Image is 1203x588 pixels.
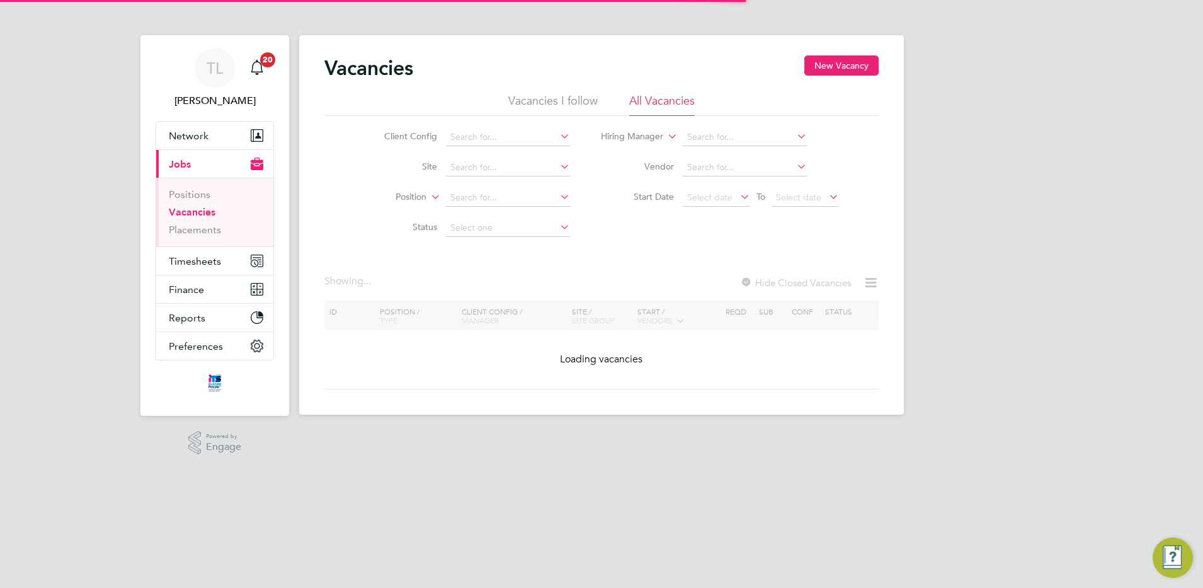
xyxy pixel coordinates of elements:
[683,129,807,146] input: Search for...
[156,48,274,108] a: TL[PERSON_NAME]
[169,255,221,267] span: Timesheets
[365,161,437,172] label: Site
[508,93,598,116] li: Vacancies I follow
[446,159,570,176] input: Search for...
[169,188,210,200] a: Positions
[365,130,437,142] label: Client Config
[446,219,570,237] input: Select one
[188,431,242,455] a: Powered byEngage
[207,60,223,76] span: TL
[740,277,851,289] label: Hide Closed Vacancies
[169,340,223,352] span: Preferences
[156,332,273,360] button: Preferences
[324,55,413,81] h2: Vacancies
[169,284,204,296] span: Finance
[687,192,733,203] span: Select date
[324,275,373,288] div: Showing
[156,178,273,246] div: Jobs
[601,191,674,202] label: Start Date
[363,275,371,287] span: ...
[629,93,695,116] li: All Vacancies
[206,442,241,453] span: Engage
[156,93,274,108] span: Tim Lerwill
[804,55,879,76] button: New Vacancy
[169,130,208,142] span: Network
[169,312,205,324] span: Reports
[591,130,663,143] label: Hiring Manager
[601,161,674,172] label: Vendor
[683,159,807,176] input: Search for...
[446,189,570,207] input: Search for...
[1153,538,1193,578] button: Engage Resource Center
[244,48,270,88] a: 20
[140,35,289,416] nav: Main navigation
[169,224,221,236] a: Placements
[206,373,224,393] img: itsconstruction-logo-retina.png
[156,150,273,178] button: Jobs
[354,191,426,204] label: Position
[206,431,241,442] span: Powered by
[169,158,191,170] span: Jobs
[156,304,273,331] button: Reports
[753,188,769,205] span: To
[156,373,274,393] a: Go to home page
[776,192,821,203] span: Select date
[169,206,215,218] a: Vacancies
[446,129,570,146] input: Search for...
[156,275,273,303] button: Finance
[156,122,273,149] button: Network
[156,247,273,275] button: Timesheets
[260,52,275,67] span: 20
[365,221,437,233] label: Status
